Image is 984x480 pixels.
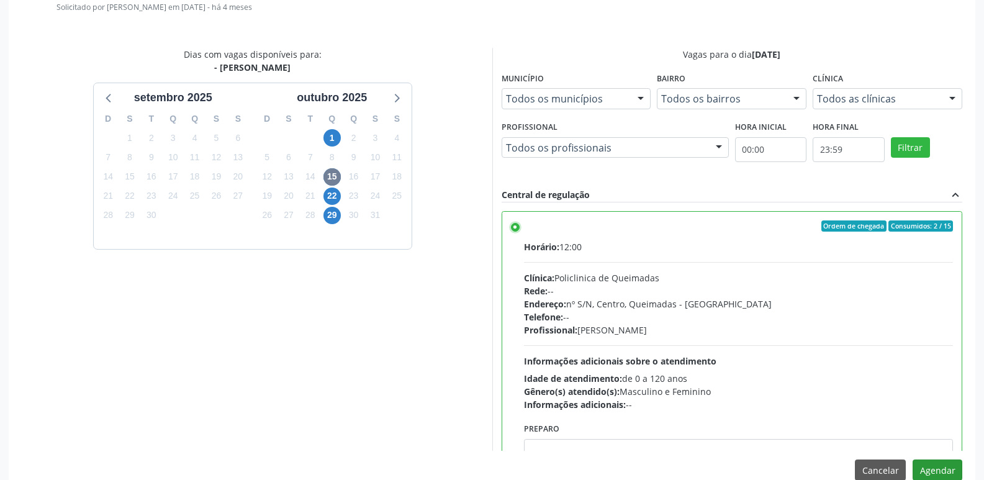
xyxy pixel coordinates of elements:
[205,109,227,129] div: S
[524,311,563,323] span: Telefone:
[366,188,384,205] span: sexta-feira, 24 de outubro de 2025
[229,188,246,205] span: sábado, 27 de setembro de 2025
[229,148,246,166] span: sábado, 13 de setembro de 2025
[186,188,204,205] span: quinta-feira, 25 de setembro de 2025
[280,148,297,166] span: segunda-feira, 6 de outubro de 2025
[524,285,548,297] span: Rede:
[323,188,341,205] span: quarta-feira, 22 de outubro de 2025
[661,93,781,105] span: Todos os bairros
[256,109,278,129] div: D
[949,188,962,202] i: expand_less
[321,109,343,129] div: Q
[162,109,184,129] div: Q
[280,188,297,205] span: segunda-feira, 20 de outubro de 2025
[524,324,954,337] div: [PERSON_NAME]
[388,148,405,166] span: sábado, 11 de outubro de 2025
[524,372,954,385] div: de 0 a 120 anos
[302,188,319,205] span: terça-feira, 21 de outubro de 2025
[345,188,363,205] span: quinta-feira, 23 de outubro de 2025
[299,109,321,129] div: T
[143,207,160,224] span: terça-feira, 30 de setembro de 2025
[813,118,859,137] label: Hora final
[121,188,138,205] span: segunda-feira, 22 de setembro de 2025
[129,89,217,106] div: setembro 2025
[345,168,363,186] span: quinta-feira, 16 de outubro de 2025
[524,297,954,310] div: nº S/N, Centro, Queimadas - [GEOGRAPHIC_DATA]
[345,207,363,224] span: quinta-feira, 30 de outubro de 2025
[121,129,138,147] span: segunda-feira, 1 de setembro de 2025
[506,93,626,105] span: Todos os municípios
[227,109,249,129] div: S
[388,129,405,147] span: sábado, 4 de outubro de 2025
[345,129,363,147] span: quinta-feira, 2 de outubro de 2025
[506,142,703,154] span: Todos os profissionais
[186,148,204,166] span: quinta-feira, 11 de setembro de 2025
[207,129,225,147] span: sexta-feira, 5 de setembro de 2025
[524,241,559,253] span: Horário:
[99,148,117,166] span: domingo, 7 de setembro de 2025
[366,148,384,166] span: sexta-feira, 10 de outubro de 2025
[258,168,276,186] span: domingo, 12 de outubro de 2025
[121,148,138,166] span: segunda-feira, 8 de setembro de 2025
[388,168,405,186] span: sábado, 18 de outubro de 2025
[323,168,341,186] span: quarta-feira, 15 de outubro de 2025
[280,168,297,186] span: segunda-feira, 13 de outubro de 2025
[229,168,246,186] span: sábado, 20 de setembro de 2025
[817,93,937,105] span: Todos as clínicas
[388,188,405,205] span: sábado, 25 de outubro de 2025
[502,70,544,89] label: Município
[207,168,225,186] span: sexta-feira, 19 de setembro de 2025
[524,271,954,284] div: Policlinica de Queimadas
[524,398,954,411] div: --
[302,207,319,224] span: terça-feira, 28 de outubro de 2025
[119,109,141,129] div: S
[323,207,341,224] span: quarta-feira, 29 de outubro de 2025
[813,70,843,89] label: Clínica
[524,385,954,398] div: Masculino e Feminino
[524,272,554,284] span: Clínica:
[524,420,559,439] label: Preparo
[364,109,386,129] div: S
[143,129,160,147] span: terça-feira, 2 de setembro de 2025
[524,355,716,367] span: Informações adicionais sobre o atendimento
[97,109,119,129] div: D
[143,188,160,205] span: terça-feira, 23 de setembro de 2025
[343,109,364,129] div: Q
[524,298,566,310] span: Endereço:
[207,188,225,205] span: sexta-feira, 26 de setembro de 2025
[302,168,319,186] span: terça-feira, 14 de outubro de 2025
[302,148,319,166] span: terça-feira, 7 de outubro de 2025
[143,168,160,186] span: terça-feira, 16 de setembro de 2025
[502,48,963,61] div: Vagas para o dia
[165,188,182,205] span: quarta-feira, 24 de setembro de 2025
[524,310,954,324] div: --
[186,168,204,186] span: quinta-feira, 18 de setembro de 2025
[292,89,372,106] div: outubro 2025
[386,109,408,129] div: S
[99,207,117,224] span: domingo, 28 de setembro de 2025
[258,207,276,224] span: domingo, 26 de outubro de 2025
[56,2,962,12] p: Solicitado por [PERSON_NAME] em [DATE] - há 4 meses
[184,61,322,74] div: - [PERSON_NAME]
[184,109,205,129] div: Q
[821,220,887,232] span: Ordem de chegada
[278,109,300,129] div: S
[165,168,182,186] span: quarta-feira, 17 de setembro de 2025
[502,118,557,137] label: Profissional
[165,148,182,166] span: quarta-feira, 10 de setembro de 2025
[366,129,384,147] span: sexta-feira, 3 de outubro de 2025
[524,240,954,253] div: 12:00
[140,109,162,129] div: T
[524,373,622,384] span: Idade de atendimento:
[524,284,954,297] div: --
[891,137,930,158] button: Filtrar
[165,129,182,147] span: quarta-feira, 3 de setembro de 2025
[99,168,117,186] span: domingo, 14 de setembro de 2025
[323,148,341,166] span: quarta-feira, 8 de outubro de 2025
[184,48,322,74] div: Dias com vagas disponíveis para:
[366,207,384,224] span: sexta-feira, 31 de outubro de 2025
[735,118,787,137] label: Hora inicial
[524,399,626,410] span: Informações adicionais:
[186,129,204,147] span: quinta-feira, 4 de setembro de 2025
[323,129,341,147] span: quarta-feira, 1 de outubro de 2025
